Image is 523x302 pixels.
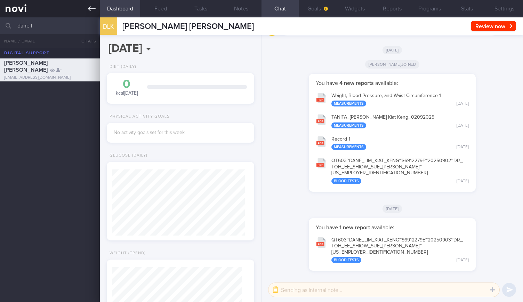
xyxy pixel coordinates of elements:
div: [DATE] [457,123,469,128]
span: [PERSON_NAME] [PERSON_NAME] [122,22,254,31]
strong: 1 new report [338,225,371,230]
div: No activity goals set for this week [114,130,247,136]
button: Weight, Blood Pressure, and Waist Circumference 1 Measurements [DATE] [312,88,472,110]
p: You have available: [316,80,469,87]
div: Physical Activity Goals [107,114,170,119]
span: [DATE] [383,205,402,213]
div: [EMAIL_ADDRESS][DOMAIN_NAME] [4,75,96,80]
div: Weight (Trend) [107,251,146,256]
div: [DATE] [457,145,469,150]
div: [DATE] [457,258,469,263]
button: TANITA_[PERSON_NAME] Kiat Keng_02092025 Measurements [DATE] [312,110,472,132]
div: Glucose (Daily) [107,153,147,158]
strong: 4 new reports [338,80,375,86]
div: Record 1 [331,136,469,150]
p: You have available: [316,224,469,231]
div: Measurements [331,144,366,150]
button: Record 1 Measurements [DATE] [312,132,472,154]
div: QT603~DANE_ LIM_ KIAT_ KENG~S6912279E~20250902~DR_ TOH_ EE_ SHIOW_ SUE_ [PERSON_NAME]~[US_EMPLOYE... [331,158,469,184]
div: Blood Tests [331,257,361,263]
button: Review now [471,21,516,31]
div: Weight, Blood Pressure, and Waist Circumference 1 [331,93,469,107]
button: QT603~DANE_LIM_KIAT_KENG~S6912279E~20250902~DR_TOH_EE_SHIOW_SUE_[PERSON_NAME]~[US_EMPLOYER_IDENTI... [312,153,472,188]
div: kcal [DATE] [114,78,140,97]
div: TANITA_ [PERSON_NAME] Kiat Keng_ 02092025 [331,114,469,128]
div: [DATE] [457,101,469,106]
button: Chats [72,34,100,48]
span: [DATE] [383,46,402,54]
span: [PERSON_NAME] joined [365,60,420,69]
div: QT603~DANE_ LIM_ KIAT_ KENG~S6912279E~20250903~DR_ TOH_ EE_ SHIOW_ SUE_ [PERSON_NAME]~[US_EMPLOYE... [331,237,469,263]
div: Diet (Daily) [107,64,136,70]
div: Blood Tests [331,178,361,184]
div: Measurements [331,101,366,106]
button: QT603~DANE_LIM_KIAT_KENG~S6912279E~20250903~DR_TOH_EE_SHIOW_SUE_[PERSON_NAME]~[US_EMPLOYER_IDENTI... [312,233,472,267]
div: DLK [98,13,119,40]
div: [DATE] [457,179,469,184]
div: 0 [114,78,140,90]
span: [PERSON_NAME] [PERSON_NAME] [4,60,48,73]
div: Measurements [331,122,366,128]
